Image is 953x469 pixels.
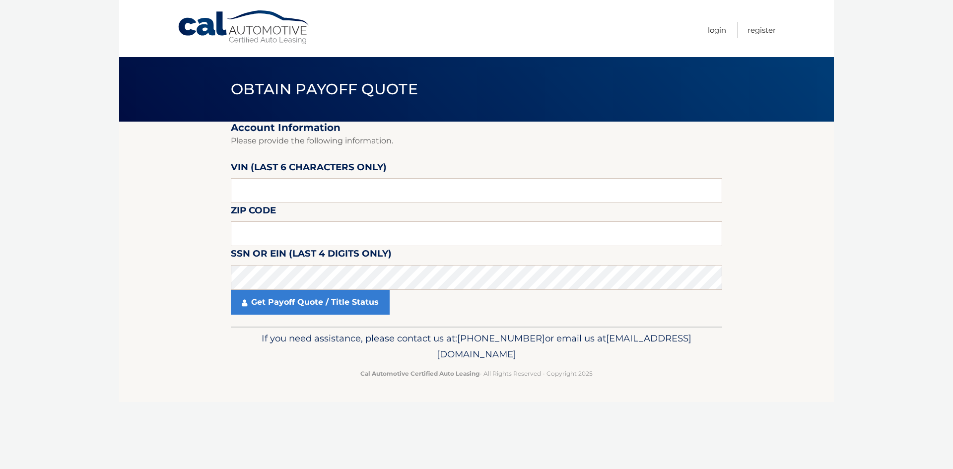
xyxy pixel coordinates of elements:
p: - All Rights Reserved - Copyright 2025 [237,368,716,379]
a: Get Payoff Quote / Title Status [231,290,390,315]
label: Zip Code [231,203,276,221]
strong: Cal Automotive Certified Auto Leasing [360,370,479,377]
label: VIN (last 6 characters only) [231,160,387,178]
a: Login [708,22,726,38]
p: If you need assistance, please contact us at: or email us at [237,331,716,362]
h2: Account Information [231,122,722,134]
label: SSN or EIN (last 4 digits only) [231,246,392,265]
p: Please provide the following information. [231,134,722,148]
a: Register [748,22,776,38]
a: Cal Automotive [177,10,311,45]
span: [PHONE_NUMBER] [457,333,545,344]
span: Obtain Payoff Quote [231,80,418,98]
